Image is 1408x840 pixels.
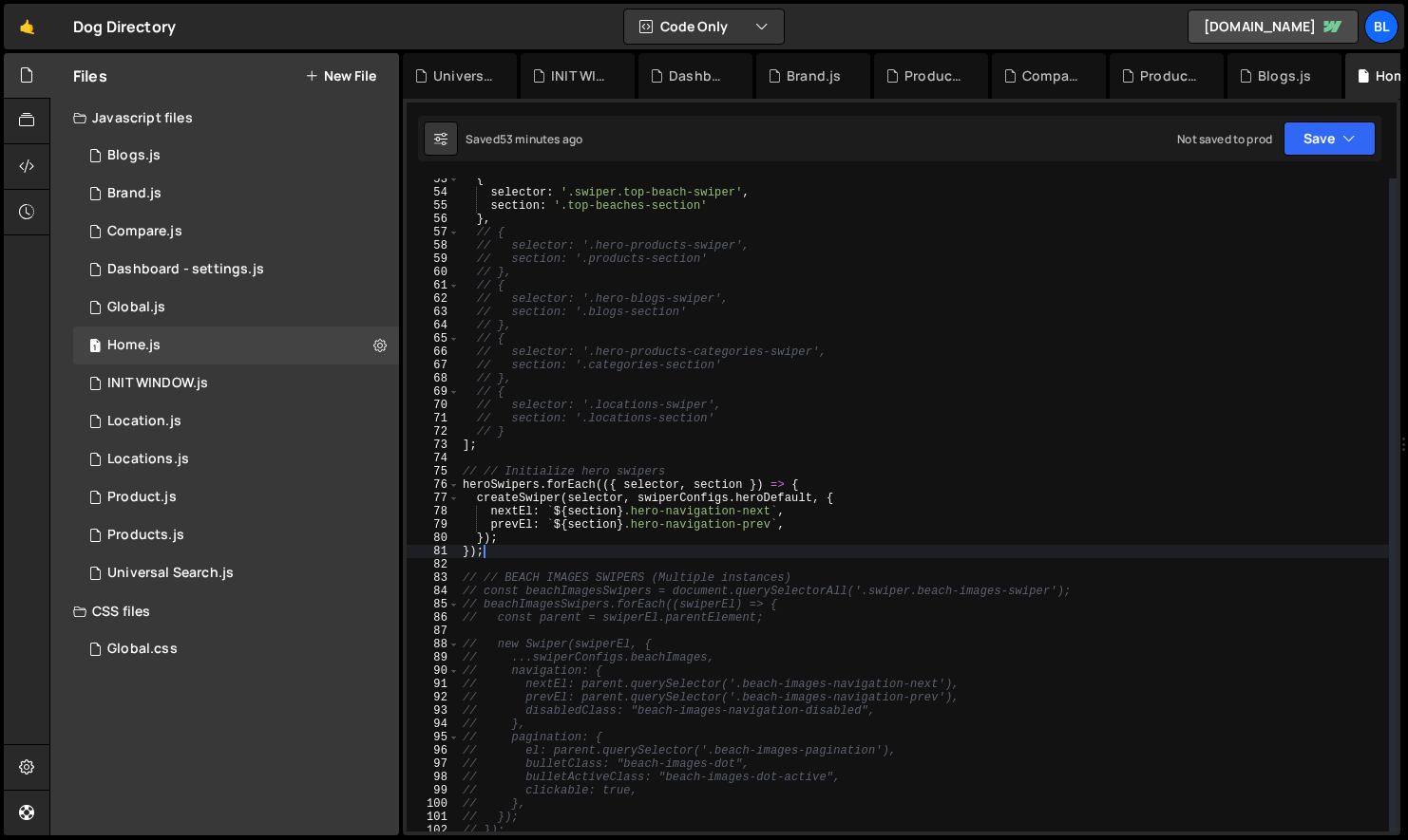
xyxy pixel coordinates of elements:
[407,731,460,744] div: 95
[407,545,460,558] div: 81
[407,518,460,532] div: 79
[407,199,460,213] div: 55
[407,611,460,625] div: 86
[107,565,234,582] div: Universal Search.js
[407,638,460,651] div: 88
[407,718,460,731] div: 94
[407,412,460,425] div: 71
[407,226,460,239] div: 57
[107,375,208,392] div: INIT WINDOW.js
[407,625,460,638] div: 87
[107,527,184,544] div: Products.js
[1022,66,1083,85] div: Compare.js
[407,173,460,186] div: 53
[407,239,460,252] div: 58
[787,66,841,85] div: Brand.js
[669,66,730,85] div: Dashboard - settings.js
[107,489,177,506] div: Product.js
[107,413,181,430] div: Location.js
[407,266,460,279] div: 60
[50,99,399,137] div: Javascript files
[407,598,460,611] div: 85
[73,364,399,402] div: 16220/44477.js
[73,251,399,289] div: 16220/44476.js
[407,492,460,505] div: 77
[407,252,460,266] div: 59
[500,131,582,147] div: 53 minutes ago
[107,451,189,468] div: Locations.js
[407,372,460,385] div: 68
[551,66,612,85] div: INIT WINDOW.js
[107,641,178,658] div: Global.css
[433,66,494,85] div: Universal Search.js
[407,465,460,478] div: 75
[407,797,460,811] div: 100
[107,299,165,316] div: Global.js
[73,630,399,668] div: 16220/43682.css
[4,4,50,49] a: 🤙
[73,554,399,592] div: 16220/45124.js
[407,505,460,518] div: 78
[407,452,460,465] div: 74
[407,691,460,704] div: 92
[305,68,376,84] button: New File
[73,213,399,251] div: 16220/44328.js
[407,757,460,771] div: 97
[73,289,399,327] div: 16220/43681.js
[73,137,399,175] div: 16220/44321.js
[1284,121,1376,156] button: Save
[73,65,107,86] h2: Files
[1258,66,1311,85] div: Blogs.js
[407,292,460,306] div: 62
[624,9,784,44] button: Code Only
[1188,9,1359,44] a: [DOMAIN_NAME]
[50,592,399,630] div: CSS files
[407,186,460,199] div: 54
[73,402,399,440] : 16220/43679.js
[1177,131,1272,147] div: Not saved to prod
[407,345,460,359] div: 66
[407,319,460,332] div: 64
[407,744,460,757] div: 96
[73,440,399,478] div: 16220/43680.js
[407,811,460,824] div: 101
[407,571,460,585] div: 83
[73,478,399,516] div: 16220/44393.js
[407,439,460,452] div: 73
[407,359,460,372] div: 67
[107,223,182,240] div: Compare.js
[407,651,460,664] div: 89
[407,478,460,492] div: 76
[466,131,582,147] div: Saved
[107,147,161,164] div: Blogs.js
[1140,66,1201,85] div: Products.js
[73,327,399,364] div: 16220/44319.js
[1364,9,1398,44] a: Bl
[407,771,460,784] div: 98
[407,399,460,412] div: 70
[73,516,399,554] div: 16220/44324.js
[107,261,264,278] div: Dashboard - settings.js
[73,15,176,38] div: Dog Directory
[407,784,460,797] div: 99
[407,824,460,837] div: 102
[407,306,460,319] div: 63
[407,213,460,226] div: 56
[407,332,460,345] div: 65
[407,279,460,292] div: 61
[407,704,460,718] div: 93
[73,175,399,213] div: 16220/44394.js
[407,678,460,691] div: 91
[107,337,161,354] div: Home.js
[407,425,460,439] div: 72
[904,66,965,85] div: Product.js
[89,340,101,355] span: 1
[407,532,460,545] div: 80
[107,185,162,202] div: Brand.js
[407,664,460,678] div: 90
[407,385,460,399] div: 69
[407,585,460,598] div: 84
[407,558,460,571] div: 82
